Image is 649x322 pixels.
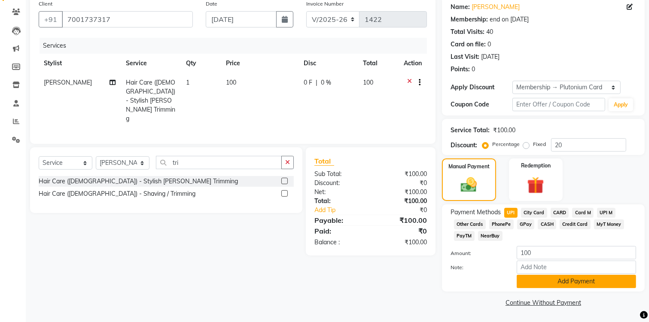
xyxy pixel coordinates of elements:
span: [PERSON_NAME] [44,79,92,86]
div: end on [DATE] [490,15,529,24]
span: Credit Card [560,219,591,229]
span: 1 [186,79,189,86]
input: Amount [517,246,636,259]
img: _cash.svg [456,176,482,194]
span: | [316,78,317,87]
span: PayTM [454,231,475,241]
span: City Card [521,208,547,218]
img: _gift.svg [522,175,549,196]
div: 0 [488,40,491,49]
th: Qty [181,54,221,73]
label: Manual Payment [448,163,490,170]
a: Continue Without Payment [444,298,643,307]
span: Hair Care ([DEMOGRAPHIC_DATA]) - Stylish [PERSON_NAME] Trimming [126,79,175,122]
button: Apply [609,98,633,111]
div: ₹0 [371,179,433,188]
div: Apply Discount [451,83,512,92]
label: Note: [444,264,510,271]
div: Card on file: [451,40,486,49]
div: ₹100.00 [371,197,433,206]
div: ₹0 [371,226,433,236]
span: GPay [517,219,535,229]
span: CASH [538,219,556,229]
button: +91 [39,11,63,27]
div: Net: [308,188,371,197]
div: 40 [486,27,493,36]
div: Hair Care ([DEMOGRAPHIC_DATA]) - Shaving / Trimming [39,189,195,198]
div: ₹0 [381,206,433,215]
div: [DATE] [481,52,500,61]
input: Add Note [517,261,636,274]
div: Name: [451,3,470,12]
span: Other Cards [454,219,486,229]
div: Services [40,38,433,54]
div: Sub Total: [308,170,371,179]
div: Last Visit: [451,52,479,61]
div: Paid: [308,226,371,236]
span: 100 [363,79,374,86]
span: PhonePe [489,219,514,229]
th: Action [399,54,427,73]
label: Amount: [444,249,510,257]
div: Payable: [308,215,371,225]
th: Price [221,54,299,73]
th: Total [358,54,399,73]
span: CARD [551,208,569,218]
th: Service [121,54,181,73]
div: 0 [472,65,475,74]
span: UPI [504,208,518,218]
div: Total Visits: [451,27,484,36]
span: 100 [226,79,236,86]
input: Search or Scan [156,156,282,169]
div: Service Total: [451,126,490,135]
button: Add Payment [517,275,636,288]
label: Redemption [521,162,551,170]
span: Payment Methods [451,208,501,217]
div: Discount: [308,179,371,188]
a: [PERSON_NAME] [472,3,520,12]
span: Card M [572,208,594,218]
input: Search by Name/Mobile/Email/Code [62,11,193,27]
input: Enter Offer / Coupon Code [512,98,605,111]
div: ₹100.00 [371,170,433,179]
span: 0 F [304,78,312,87]
span: 0 % [321,78,331,87]
a: Add Tip [308,206,381,215]
div: ₹100.00 [371,215,433,225]
div: ₹100.00 [493,126,515,135]
label: Fixed [533,140,546,148]
div: Balance : [308,238,371,247]
div: Hair Care ([DEMOGRAPHIC_DATA]) - Stylish [PERSON_NAME] Trimming [39,177,238,186]
th: Stylist [39,54,121,73]
div: Total: [308,197,371,206]
span: MyT Money [594,219,624,229]
div: Points: [451,65,470,74]
th: Disc [299,54,358,73]
div: Discount: [451,141,477,150]
div: Coupon Code [451,100,512,109]
div: Membership: [451,15,488,24]
span: NearBuy [478,231,503,241]
div: ₹100.00 [371,238,433,247]
label: Percentage [492,140,520,148]
div: ₹100.00 [371,188,433,197]
span: UPI M [597,208,615,218]
span: Total [314,157,334,166]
